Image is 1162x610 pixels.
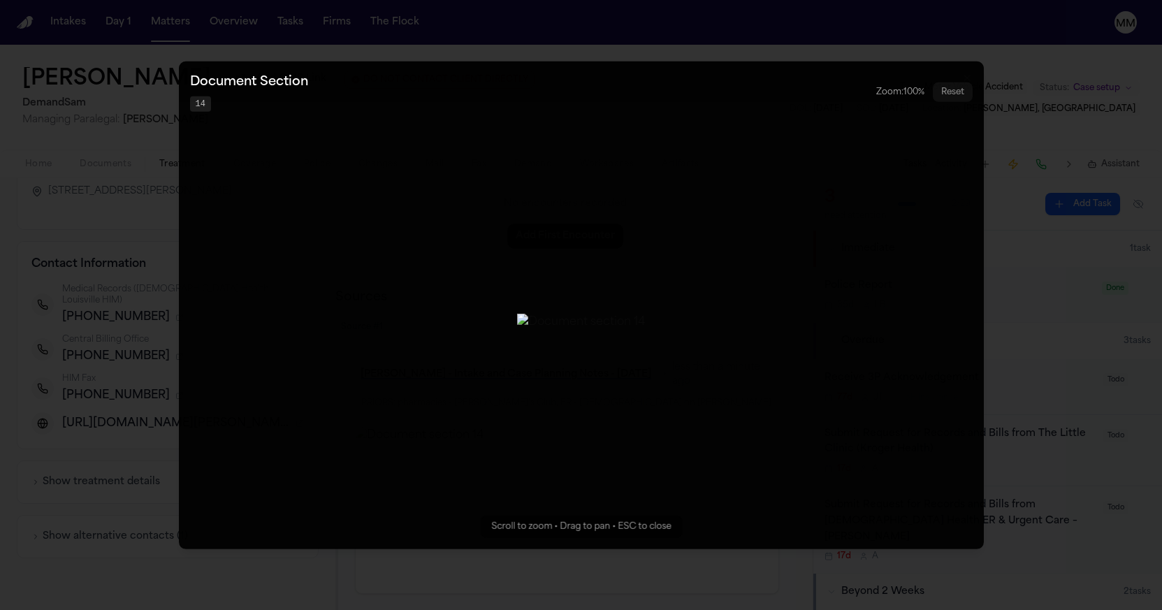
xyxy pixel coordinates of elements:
[933,82,973,101] button: Reset
[179,61,984,549] button: Zoomable image viewer. Use mouse wheel to zoom, drag to pan, or press R to reset.
[480,516,682,538] div: Scroll to zoom • Drag to pan • ESC to close
[190,96,211,111] span: 14
[190,72,308,92] h3: Document Section
[517,313,645,330] img: Document section 14
[876,86,924,97] div: Zoom: 100 %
